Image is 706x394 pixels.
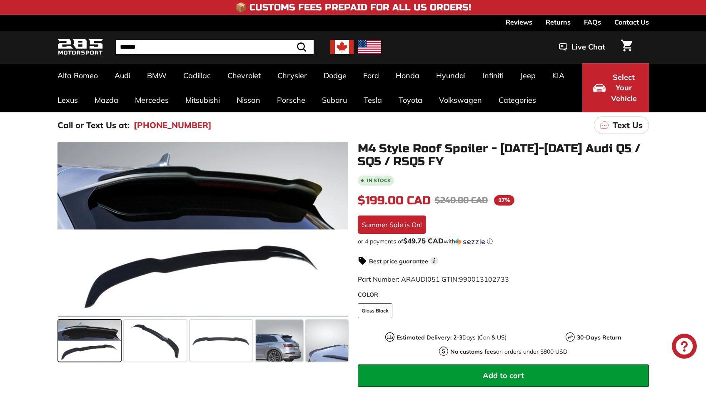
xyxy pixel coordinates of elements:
span: $240.00 CAD [435,195,488,206]
a: Mazda [86,88,127,112]
button: Add to cart [358,364,649,387]
span: Live Chat [571,42,605,52]
a: Volkswagen [431,88,490,112]
a: Reviews [506,15,532,29]
p: on orders under $800 USD [450,347,567,356]
strong: No customs fees [450,348,496,355]
span: 17% [494,195,514,206]
a: [PHONE_NUMBER] [134,119,212,131]
a: Tesla [355,88,390,112]
a: Porsche [269,88,314,112]
a: Honda [387,63,428,88]
span: i [430,257,438,265]
span: $49.75 CAD [403,236,444,245]
a: Mitsubishi [177,88,228,112]
div: Summer Sale is On! [358,216,426,234]
p: Call or Text Us at: [57,119,130,131]
div: or 4 payments of with [358,237,649,245]
a: Categories [490,88,544,112]
a: Audi [106,63,139,88]
label: COLOR [358,290,649,299]
a: Text Us [594,116,649,134]
a: Jeep [512,63,544,88]
img: Logo_285_Motorsport_areodynamics_components [57,37,103,57]
a: Subaru [314,88,355,112]
img: Sezzle [455,238,485,245]
a: Nissan [228,88,269,112]
a: BMW [139,63,175,88]
a: Toyota [390,88,431,112]
span: Add to cart [483,371,524,380]
p: Text Us [613,119,643,131]
input: Search [116,40,314,54]
span: 990013102733 [459,275,509,283]
a: FAQs [584,15,601,29]
a: Contact Us [614,15,649,29]
a: Chevrolet [219,63,269,88]
a: Alfa Romeo [49,63,106,88]
a: Lexus [49,88,86,112]
a: Ford [355,63,387,88]
div: or 4 payments of$49.75 CADwithSezzle Click to learn more about Sezzle [358,237,649,245]
button: Select Your Vehicle [582,63,649,112]
a: Returns [546,15,571,29]
inbox-online-store-chat: Shopify online store chat [669,334,699,361]
p: Days (Can & US) [397,333,506,342]
span: Part Number: ARAUDI051 GTIN: [358,275,509,283]
button: Live Chat [548,37,616,57]
strong: Estimated Delivery: 2-3 [397,334,462,341]
h4: 📦 Customs Fees Prepaid for All US Orders! [235,2,471,12]
strong: 30-Days Return [577,334,621,341]
a: Hyundai [428,63,474,88]
a: Dodge [315,63,355,88]
span: Select Your Vehicle [610,72,638,104]
a: KIA [544,63,573,88]
span: $199.00 CAD [358,193,431,208]
strong: Best price guarantee [369,258,428,265]
b: In stock [367,178,391,183]
a: Chrysler [269,63,315,88]
h1: M4 Style Roof Spoiler - [DATE]-[DATE] Audi Q5 / SQ5 / RSQ5 FY [358,142,649,168]
a: Mercedes [127,88,177,112]
a: Cart [616,33,637,61]
a: Cadillac [175,63,219,88]
a: Infiniti [474,63,512,88]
